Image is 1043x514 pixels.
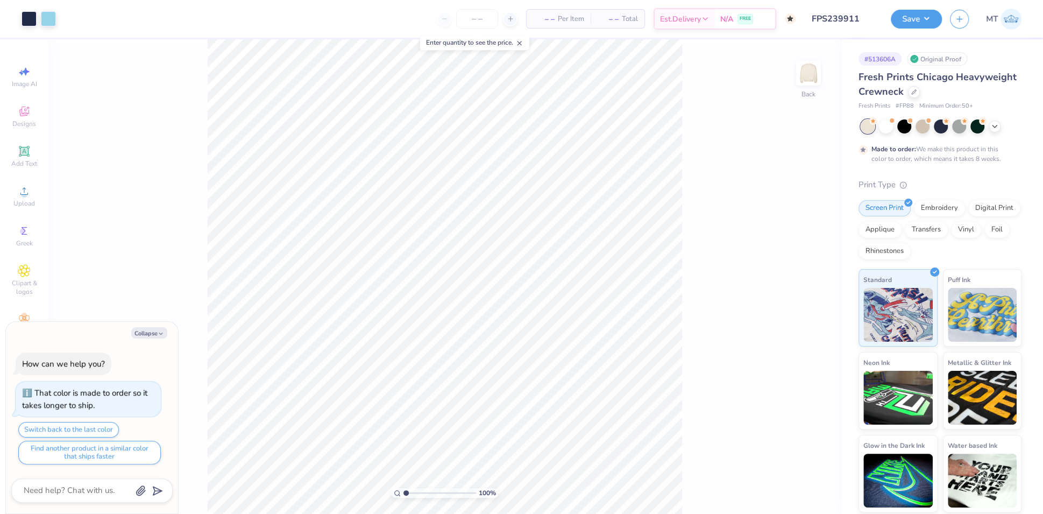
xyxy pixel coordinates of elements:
span: FREE [740,15,751,23]
strong: Made to order: [871,145,916,153]
button: Collapse [131,327,167,339]
img: Puff Ink [948,288,1017,342]
span: Fresh Prints [858,102,890,111]
img: Michelle Tapire [1001,9,1021,30]
span: Designs [12,119,36,128]
span: Water based Ink [948,440,997,451]
img: Neon Ink [863,371,933,425]
span: N/A [720,13,733,25]
span: 100 % [479,488,496,498]
div: How can we help you? [22,358,105,369]
div: Rhinestones [858,243,911,259]
span: # FP88 [896,102,914,111]
span: Total [622,13,638,25]
span: Minimum Order: 50 + [919,102,973,111]
span: Metallic & Glitter Ink [948,357,1011,368]
span: MT [986,13,998,25]
span: Clipart & logos [5,279,43,296]
div: Applique [858,222,902,238]
img: Standard [863,288,933,342]
img: Metallic & Glitter Ink [948,371,1017,425]
span: – – [597,13,619,25]
span: Glow in the Dark Ink [863,440,925,451]
div: Embroidery [914,200,965,216]
span: Neon Ink [863,357,890,368]
div: Back [801,89,815,99]
button: Switch back to the last color [18,422,119,438]
div: Original Proof [907,52,967,66]
div: Vinyl [951,222,981,238]
span: Fresh Prints Chicago Heavyweight Crewneck [858,71,1017,98]
div: Foil [984,222,1010,238]
input: – – [456,9,498,29]
img: Water based Ink [948,454,1017,508]
span: Image AI [12,80,37,88]
span: Upload [13,199,35,208]
img: Glow in the Dark Ink [863,454,933,508]
span: – – [533,13,555,25]
input: Untitled Design [804,8,883,30]
a: MT [986,9,1021,30]
div: Enter quantity to see the price. [420,35,529,50]
span: Add Text [11,159,37,168]
span: Puff Ink [948,274,970,285]
div: # 513606A [858,52,902,66]
div: Screen Print [858,200,911,216]
div: Digital Print [968,200,1020,216]
div: Transfers [905,222,948,238]
div: Print Type [858,179,1021,191]
span: Greek [16,239,33,248]
img: Back [798,62,819,84]
div: We make this product in this color to order, which means it takes 8 weeks. [871,144,1004,164]
span: Per Item [558,13,584,25]
button: Save [891,10,942,29]
span: Est. Delivery [660,13,701,25]
span: Standard [863,274,892,285]
button: Find another product in a similar color that ships faster [18,441,161,464]
div: That color is made to order so it takes longer to ship. [22,388,147,411]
